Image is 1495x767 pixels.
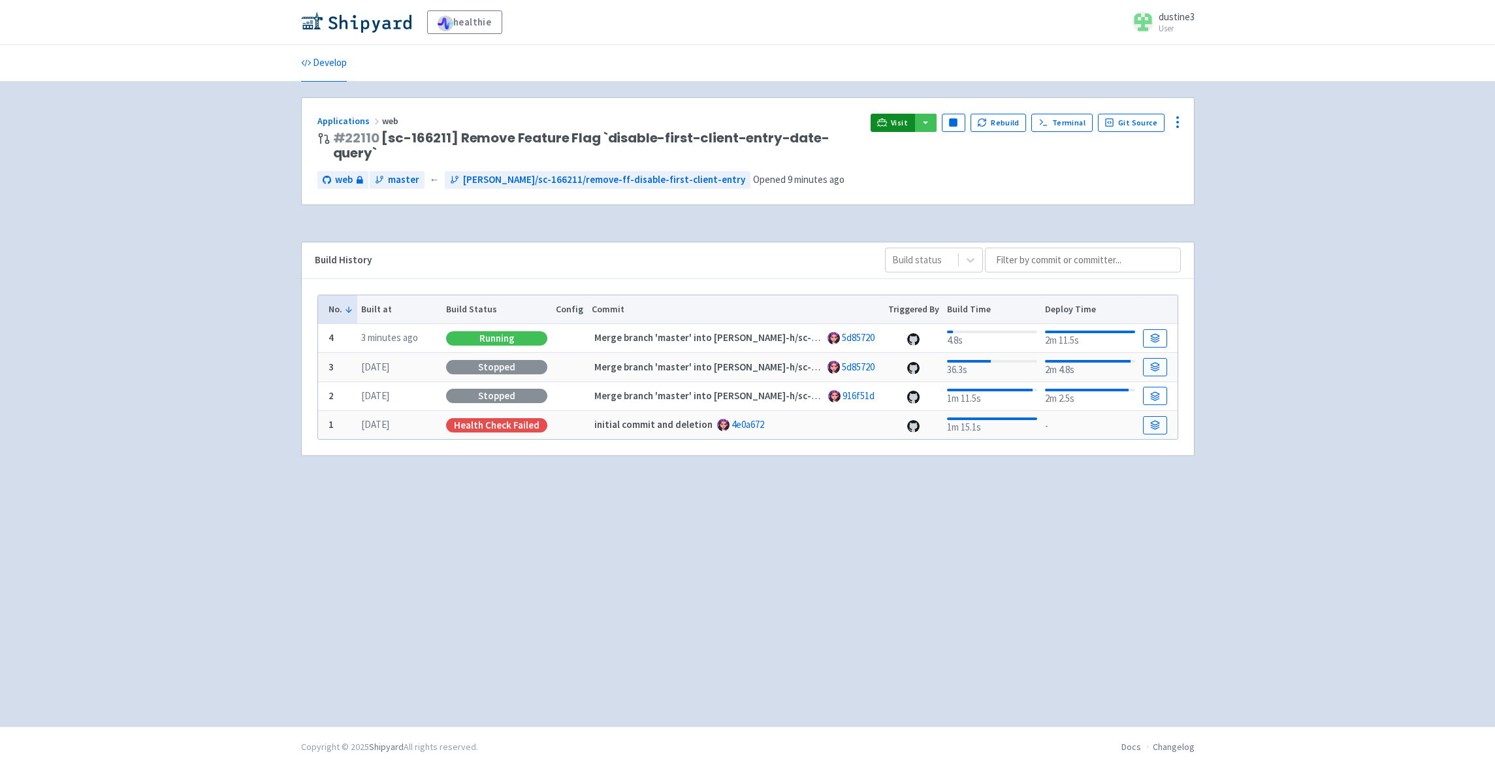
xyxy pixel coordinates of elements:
div: 4.8s [947,328,1037,348]
a: 5d85720 [842,331,875,344]
div: 1m 15.1s [947,415,1037,435]
time: [DATE] [361,361,389,373]
small: User [1159,24,1195,33]
span: web [382,115,400,127]
span: [PERSON_NAME]/sc-166211/remove-ff-disable-first-client-entry [463,172,745,188]
input: Filter by commit or committer... [985,248,1181,272]
time: 9 minutes ago [788,173,844,186]
a: Visit [871,114,915,132]
b: 3 [329,361,334,373]
div: Stopped [446,389,547,403]
a: web [317,171,368,189]
button: Pause [942,114,965,132]
span: master [388,172,419,188]
b: 2 [329,389,334,402]
a: Docs [1121,741,1141,753]
a: #22110 [333,129,379,147]
span: web [335,172,353,188]
th: Config [552,295,588,324]
span: ← [430,172,440,188]
th: Build Status [442,295,552,324]
th: Build Time [943,295,1041,324]
a: Build Details [1143,329,1166,348]
th: Built at [357,295,442,324]
a: 916f51d [843,389,875,402]
a: healthie [427,10,502,34]
div: - [1045,416,1134,434]
button: No. [329,302,353,316]
a: Shipyard [369,741,404,753]
a: master [370,171,425,189]
th: Triggered By [884,295,943,324]
div: 36.3s [947,357,1037,378]
div: Health check failed [446,418,547,432]
a: Applications [317,115,382,127]
a: Changelog [1153,741,1195,753]
div: Build History [315,253,864,268]
div: Running [446,331,547,346]
strong: Merge branch 'master' into [PERSON_NAME]-h/sc-166211/remove-ff-disable-first-client-entry [594,331,1005,344]
span: [sc-166211] Remove Feature Flag `disable-first-client-entry-date-query` [333,131,860,161]
div: 2m 11.5s [1045,328,1134,348]
div: 1m 11.5s [947,386,1037,406]
div: Copyright © 2025 All rights reserved. [301,740,478,754]
a: Build Details [1143,387,1166,405]
img: Shipyard logo [301,12,411,33]
span: dustine3 [1159,10,1195,23]
button: Rebuild [971,114,1027,132]
span: Opened [753,173,844,186]
div: 2m 2.5s [1045,386,1134,406]
span: Visit [891,118,908,128]
strong: Merge branch 'master' into [PERSON_NAME]-h/sc-166211/remove-ff-disable-first-client-entry [594,361,1005,373]
strong: Merge branch 'master' into [PERSON_NAME]-h/sc-166211/remove-ff-disable-first-client-entry [594,389,1005,402]
time: [DATE] [361,418,389,431]
th: Commit [587,295,884,324]
div: Stopped [446,360,547,374]
strong: initial commit and deletion [594,418,713,431]
a: dustine3 User [1125,12,1195,33]
b: 1 [329,418,334,431]
a: Git Source [1098,114,1165,132]
time: 3 minutes ago [361,331,418,344]
th: Deploy Time [1041,295,1139,324]
div: 2m 4.8s [1045,357,1134,378]
time: [DATE] [361,389,389,402]
a: 5d85720 [842,361,875,373]
a: [PERSON_NAME]/sc-166211/remove-ff-disable-first-client-entry [445,171,750,189]
a: Terminal [1031,114,1092,132]
a: Build Details [1143,416,1166,434]
a: Develop [301,45,347,82]
b: 4 [329,331,334,344]
a: Build Details [1143,358,1166,376]
a: 4e0a672 [731,418,764,431]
